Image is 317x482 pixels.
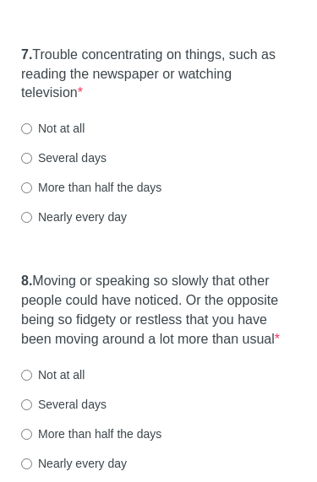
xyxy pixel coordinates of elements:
label: Not at all [21,121,85,138]
label: Not at all [21,367,85,384]
input: Several days [21,154,32,165]
input: More than half the days [21,183,32,194]
input: Nearly every day [21,459,32,470]
label: More than half the days [21,426,161,443]
label: Several days [21,397,107,414]
label: Nearly every day [21,209,127,226]
label: Trouble concentrating on things, such as reading the newspaper or watching television [21,46,296,105]
input: Nearly every day [21,213,32,224]
strong: 8. [21,274,32,289]
strong: 7. [21,48,32,62]
label: More than half the days [21,180,161,197]
input: Not at all [21,371,32,382]
label: Several days [21,150,107,167]
label: Moving or speaking so slowly that other people could have noticed. Or the opposite being so fidge... [21,273,296,349]
input: Not at all [21,124,32,135]
label: Nearly every day [21,456,127,473]
input: More than half the days [21,430,32,441]
input: Several days [21,400,32,411]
